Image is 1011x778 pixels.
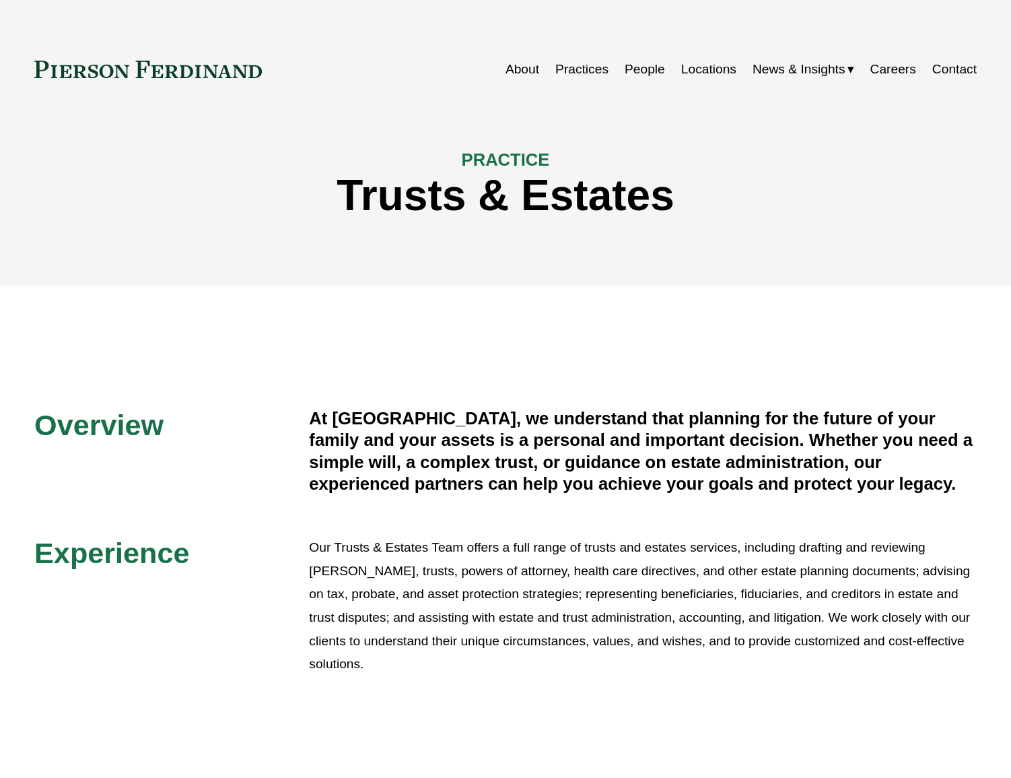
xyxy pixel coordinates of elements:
a: folder dropdown [753,57,854,82]
a: Careers [870,57,916,82]
h4: At [GEOGRAPHIC_DATA], we understand that planning for the future of your family and your assets i... [309,408,977,495]
span: PRACTICE [462,150,550,169]
a: About [505,57,539,82]
a: People [625,57,665,82]
span: News & Insights [753,58,845,82]
p: Our Trusts & Estates Team offers a full range of trusts and estates services, including drafting ... [309,536,977,676]
a: Practices [555,57,608,82]
span: Experience [34,537,189,569]
a: Locations [681,57,736,82]
h1: Trusts & Estates [34,171,977,220]
a: Contact [932,57,977,82]
span: Overview [34,409,164,441]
